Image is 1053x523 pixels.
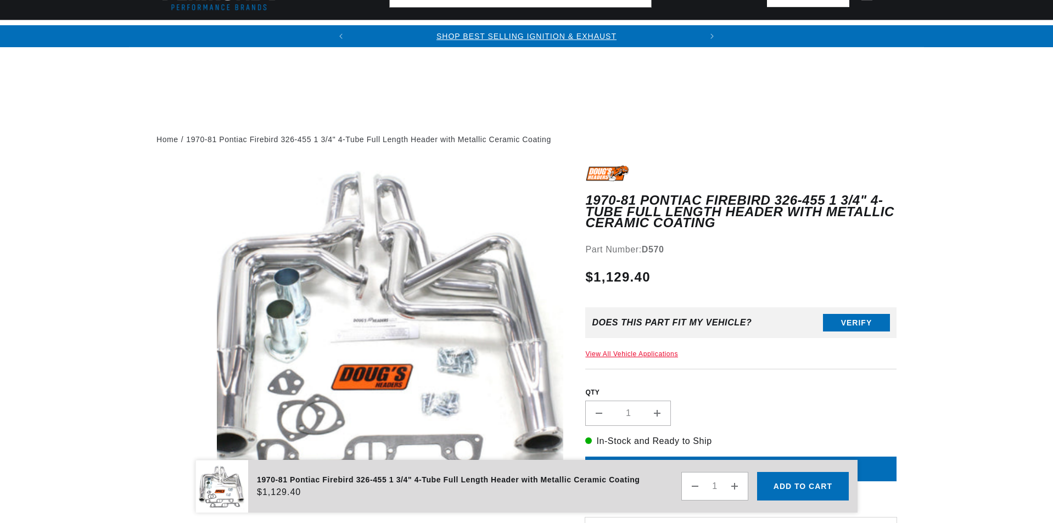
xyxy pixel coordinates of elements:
[352,30,701,42] div: Announcement
[701,25,723,47] button: Translation missing: en.sections.announcements.next_announcement
[257,474,640,486] div: 1970-81 Pontiac Firebird 326-455 1 3/4" 4-Tube Full Length Header with Metallic Ceramic Coating
[156,133,897,145] nav: breadcrumbs
[156,133,178,145] a: Home
[585,267,650,287] span: $1,129.40
[585,195,897,228] h1: 1970-81 Pontiac Firebird 326-455 1 3/4" 4-Tube Full Length Header with Metallic Ceramic Coating
[592,318,752,328] div: Does This part fit My vehicle?
[642,245,664,254] strong: D570
[396,20,587,46] summary: Headers, Exhausts & Components
[156,165,563,517] media-gallery: Gallery Viewer
[275,20,396,46] summary: Coils & Distributors
[186,133,551,145] a: 1970-81 Pontiac Firebird 326-455 1 3/4" 4-Tube Full Length Header with Metallic Ceramic Coating
[585,457,897,481] button: Add to cart
[757,472,849,500] button: Add to cart
[129,25,924,47] slideshow-component: Translation missing: en.sections.announcements.announcement_bar
[352,30,701,42] div: 1 of 2
[195,460,248,513] img: 1970-81 Pontiac Firebird 326-455 1 3/4" 4-Tube Full Length Header with Metallic Ceramic Coating
[587,20,670,46] summary: Engine Swaps
[330,25,352,47] button: Translation missing: en.sections.announcements.previous_announcement
[257,486,301,499] span: $1,129.40
[585,350,678,358] a: View All Vehicle Applications
[585,434,897,448] p: In-Stock and Ready to Ship
[670,20,778,46] summary: Battery Products
[778,20,882,46] summary: Spark Plug Wires
[883,20,959,46] summary: Motorcycle
[156,20,275,46] summary: Ignition Conversions
[823,314,890,331] button: Verify
[436,32,617,41] a: SHOP BEST SELLING IGNITION & EXHAUST
[585,243,897,257] div: Part Number:
[585,388,897,397] label: QTY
